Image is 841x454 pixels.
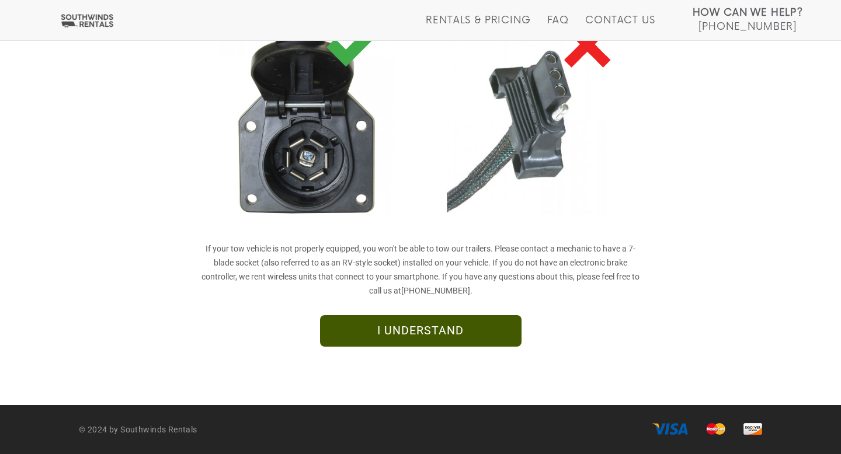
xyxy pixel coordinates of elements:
p: If your tow vehicle is not properly equipped, you won't be able to tow our trailers. Please conta... [201,242,640,298]
img: trailerwiring-02.jpg [435,1,634,242]
img: Southwinds Rentals Logo [58,13,116,28]
strong: © 2024 by Southwinds Rentals [79,425,197,434]
img: master card [706,423,725,435]
span: [PHONE_NUMBER] [698,21,797,33]
a: [PHONE_NUMBER] [401,286,470,295]
img: trailerwiring-01.jpg [207,1,406,242]
strong: How Can We Help? [693,7,803,19]
a: FAQ [547,15,569,40]
a: How Can We Help? [PHONE_NUMBER] [693,6,803,32]
img: discover [743,423,762,435]
a: Rentals & Pricing [426,15,530,40]
a: Contact Us [585,15,655,40]
img: visa [652,423,688,435]
a: I UNDERSTAND [320,315,522,347]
